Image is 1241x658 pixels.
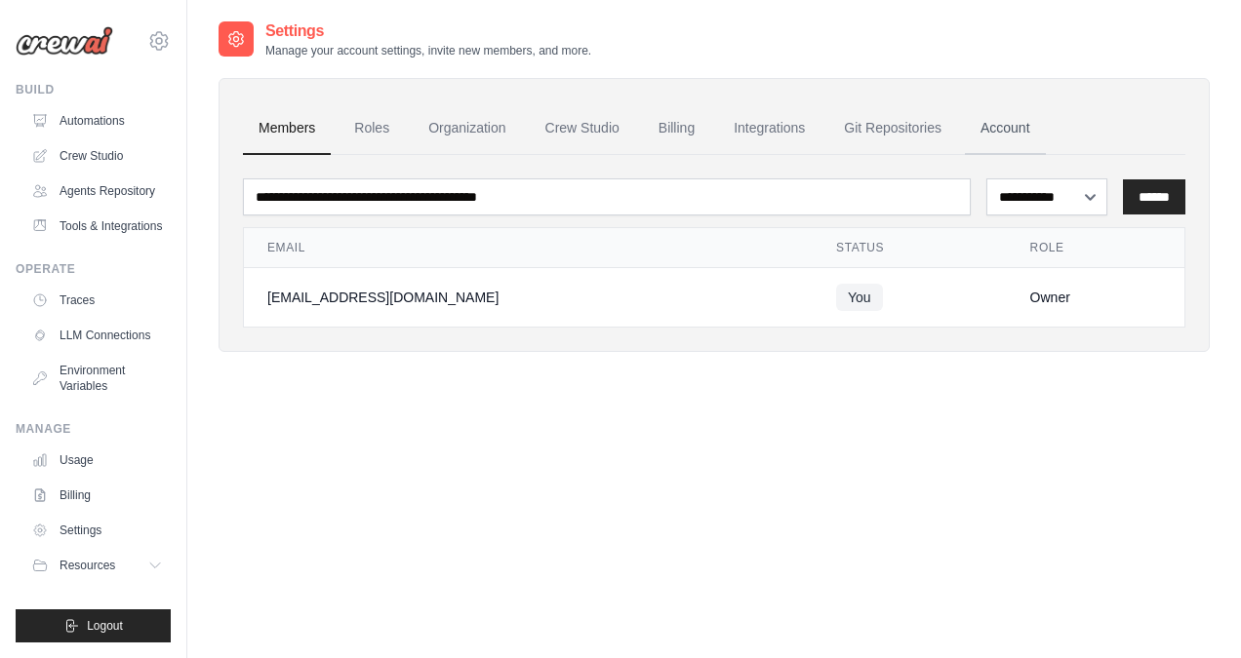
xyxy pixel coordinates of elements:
[643,102,710,155] a: Billing
[23,211,171,242] a: Tools & Integrations
[23,550,171,581] button: Resources
[16,609,171,642] button: Logout
[1030,288,1161,307] div: Owner
[23,285,171,316] a: Traces
[23,480,171,511] a: Billing
[23,175,171,207] a: Agents Repository
[267,288,789,307] div: [EMAIL_ADDRESS][DOMAIN_NAME]
[718,102,821,155] a: Integrations
[60,558,115,573] span: Resources
[244,228,813,268] th: Email
[16,261,171,277] div: Operate
[965,102,1046,155] a: Account
[1007,228,1184,268] th: Role
[16,82,171,97] div: Build
[23,105,171,136] a: Automations
[836,284,883,311] span: You
[243,102,331,155] a: Members
[87,618,123,634] span: Logout
[530,102,635,155] a: Crew Studio
[265,43,591,58] p: Manage your account settings, invite new members, and more.
[23,515,171,546] a: Settings
[16,26,113,56] img: Logo
[16,421,171,437] div: Manage
[413,102,521,155] a: Organization
[813,228,1007,268] th: Status
[23,320,171,351] a: LLM Connections
[23,445,171,476] a: Usage
[339,102,405,155] a: Roles
[23,355,171,402] a: Environment Variables
[23,140,171,172] a: Crew Studio
[828,102,957,155] a: Git Repositories
[265,19,591,43] h2: Settings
